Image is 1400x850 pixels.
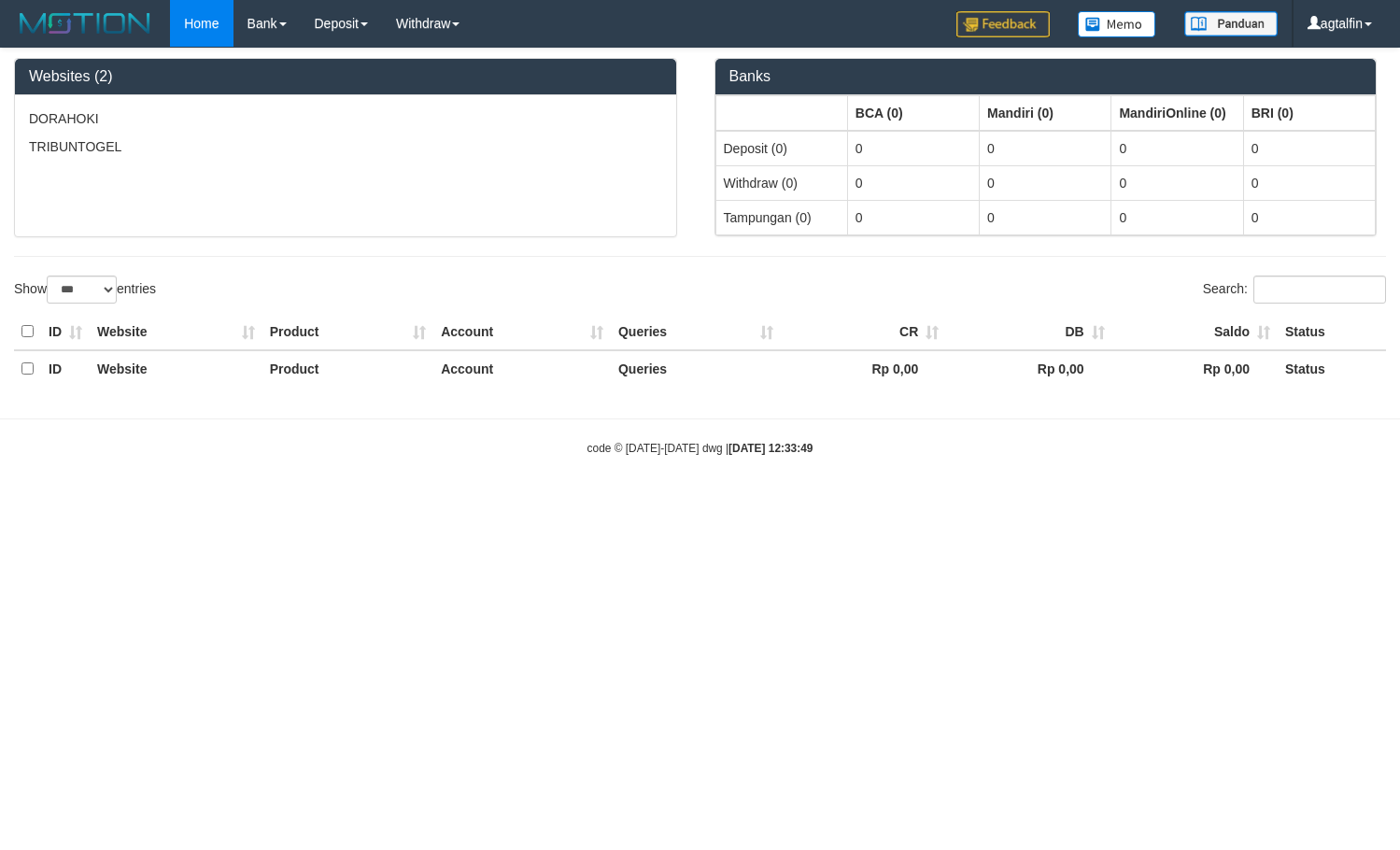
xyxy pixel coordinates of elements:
th: Product [262,314,434,350]
p: TRIBUNTOGEL [29,137,662,156]
th: Group: activate to sort column ascending [1111,95,1243,131]
th: Saldo [1112,314,1278,350]
th: Account [433,350,611,387]
img: panduan.png [1184,11,1278,36]
th: ID [41,314,90,350]
strong: [DATE] 12:33:49 [728,442,813,455]
small: code © [DATE]-[DATE] dwg | [587,442,813,455]
th: Rp 0,00 [946,350,1111,387]
td: 0 [980,165,1111,200]
td: 0 [980,200,1111,234]
td: 0 [1243,131,1375,166]
th: CR [781,314,946,350]
th: DB [946,314,1111,350]
th: Status [1278,350,1386,387]
td: 0 [1111,165,1243,200]
th: ID [41,350,90,387]
th: Queries [611,350,781,387]
th: Rp 0,00 [781,350,946,387]
label: Show entries [14,276,156,304]
td: 0 [980,131,1111,166]
th: Account [433,314,611,350]
td: Withdraw (0) [715,165,847,200]
th: Product [262,350,434,387]
th: Group: activate to sort column ascending [1243,95,1375,131]
th: Queries [611,314,781,350]
img: Button%20Memo.svg [1078,11,1156,37]
td: 0 [847,200,979,234]
th: Website [90,350,262,387]
select: Showentries [47,276,117,304]
td: 0 [847,131,979,166]
input: Search: [1253,276,1386,304]
th: Website [90,314,262,350]
th: Rp 0,00 [1112,350,1278,387]
td: 0 [1111,200,1243,234]
h3: Banks [729,68,1363,85]
th: Group: activate to sort column ascending [847,95,979,131]
h3: Websites (2) [29,68,662,85]
td: Tampungan (0) [715,200,847,234]
th: Group: activate to sort column ascending [715,95,847,131]
img: MOTION_logo.png [14,9,156,37]
th: Status [1278,314,1386,350]
td: 0 [1243,165,1375,200]
td: 0 [1111,131,1243,166]
th: Group: activate to sort column ascending [980,95,1111,131]
td: 0 [847,165,979,200]
td: Deposit (0) [715,131,847,166]
img: Feedback.jpg [956,11,1050,37]
p: DORAHOKI [29,109,662,128]
td: 0 [1243,200,1375,234]
label: Search: [1203,276,1386,304]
